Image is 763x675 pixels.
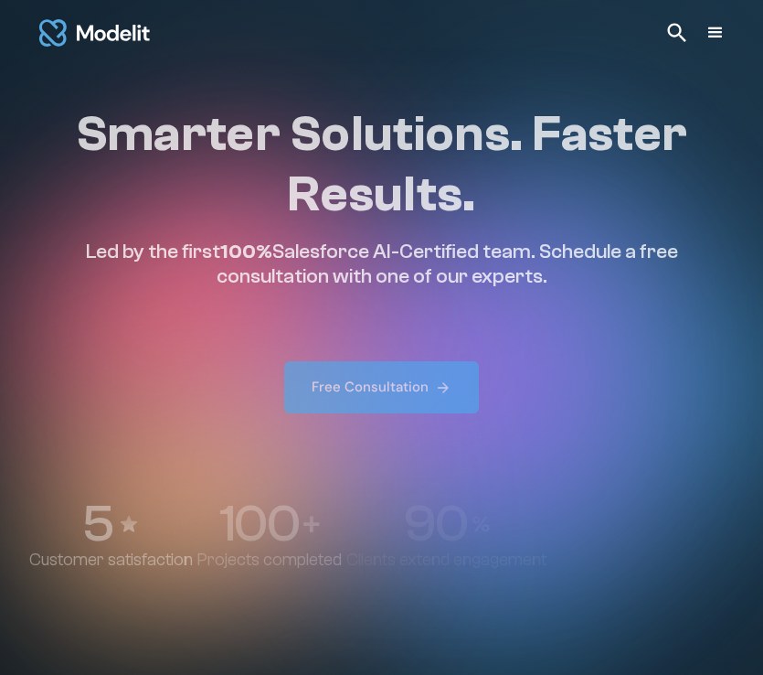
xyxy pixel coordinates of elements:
[220,240,272,263] span: 100%
[82,498,111,550] p: 5
[346,550,546,571] p: Clients extend engagement
[37,11,153,55] a: home
[284,361,480,413] a: Free Consultation
[219,498,299,550] p: 100
[705,22,726,44] div: menu
[29,104,734,225] h1: Smarter Solutions. Faster Results.
[435,380,451,396] img: arrow right
[197,550,342,571] p: Projects completed
[29,550,193,571] p: Customer satisfaction
[37,11,153,55] img: modelit logo
[29,240,734,288] p: Led by the first Salesforce AI-Certified team. Schedule a free consultation with one of our experts.
[118,513,140,535] img: Stars
[403,498,465,550] p: 90
[312,378,429,397] div: Free Consultation
[472,516,490,532] img: Percentage
[303,516,320,532] img: Plus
